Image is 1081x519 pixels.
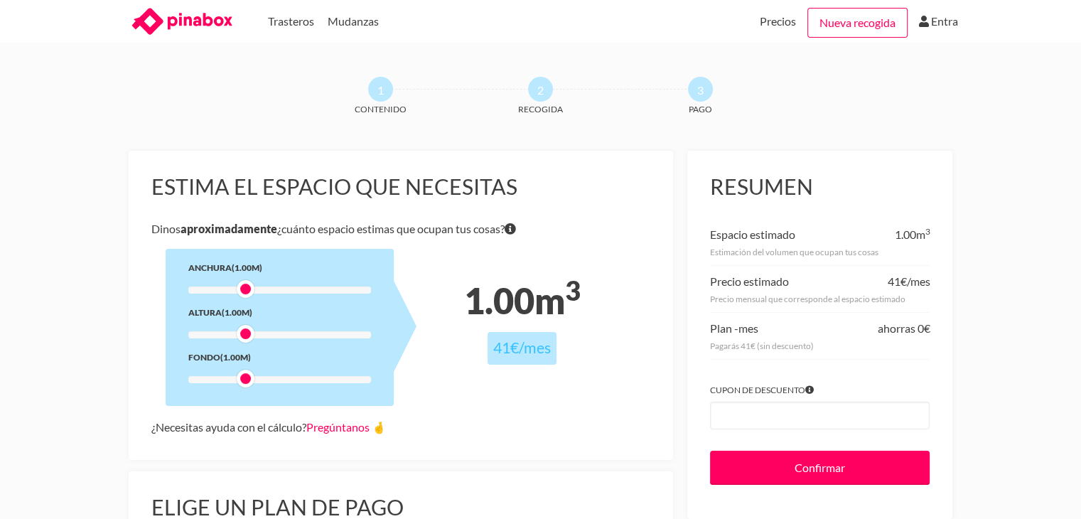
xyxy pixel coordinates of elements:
p: Dinos ¿cuánto espacio estimas que ocupan tus cosas? [151,219,651,239]
span: (1.00m) [222,307,252,318]
input: Confirmar [710,451,930,485]
div: Plan - [710,319,758,338]
div: Fondo [188,350,371,365]
span: Recogida [488,102,594,117]
h3: Estima el espacio que necesitas [151,173,651,200]
span: mes [738,321,758,335]
iframe: Chat Widget [826,338,1081,519]
span: 1 [368,77,393,102]
h3: Resumen [710,173,930,200]
span: Contenido [328,102,434,117]
span: Si tienes dudas sobre volumen exacto de tus cosas no te preocupes porque nuestro equipo te dirá e... [505,219,516,239]
span: 3 [688,77,713,102]
span: Pago [647,102,754,117]
span: m [534,279,580,322]
span: m [915,228,930,241]
span: 2 [528,77,553,102]
div: Precio mensual que corresponde al espacio estimado [710,291,930,306]
label: Cupon de descuento [710,382,930,397]
div: ¿Necesitas ayuda con el cálculo? [151,417,651,437]
span: Si tienes algún cupón introdúcelo para aplicar el descuento [805,382,814,397]
div: ahorras 0€ [877,319,930,338]
b: aproximadamente [181,222,277,235]
div: Espacio estimado [710,225,795,245]
span: (1.00m) [232,262,262,273]
div: Pagarás 41€ (sin descuento) [710,338,930,353]
div: Widget de chat [826,338,1081,519]
div: Anchura [188,260,371,275]
sup: 3 [564,274,580,306]
span: 1.00 [463,279,534,322]
span: (1.00m) [220,352,251,363]
span: /mes [519,338,551,357]
span: 41€ [887,274,906,288]
div: Altura [188,305,371,320]
div: Estimación del volumen que ocupan tus cosas [710,245,930,259]
div: Precio estimado [710,272,789,291]
span: 1.00 [894,228,915,241]
a: Nueva recogida [807,8,908,38]
span: /mes [906,274,930,288]
span: 41€ [493,338,519,357]
sup: 3 [925,226,930,237]
a: Pregúntanos 🤞 [306,420,386,434]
